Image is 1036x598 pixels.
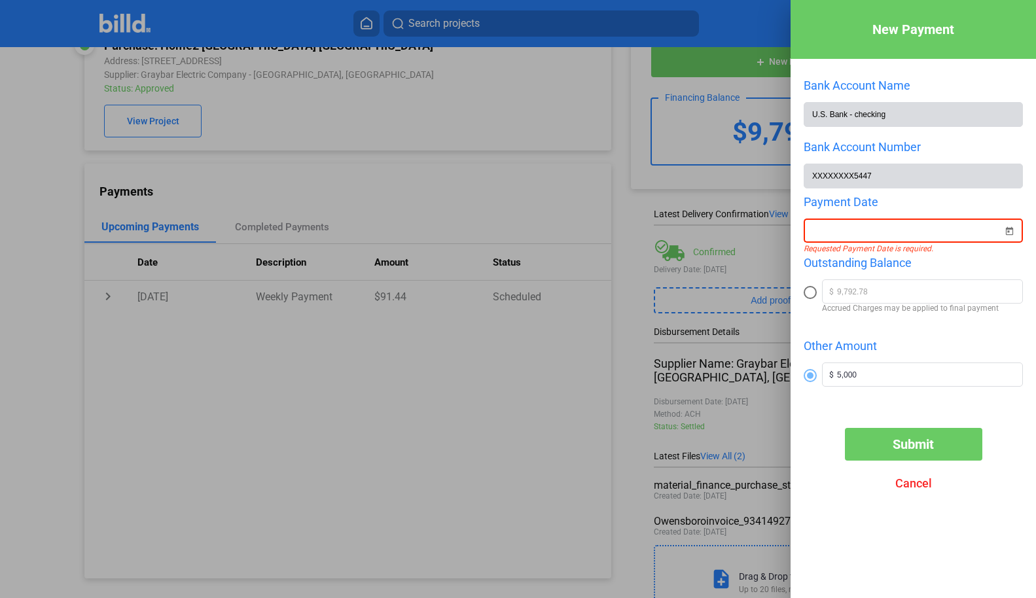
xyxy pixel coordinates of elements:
[804,244,933,253] i: Requested Payment Date is required.
[837,280,1022,300] input: 0.00
[804,195,1023,209] div: Payment Date
[823,363,837,386] span: $
[804,79,1023,92] div: Bank Account Name
[823,280,837,303] span: $
[845,467,982,500] button: Cancel
[895,476,932,490] span: Cancel
[822,304,1023,313] span: Accrued Charges may be applied to final payment
[804,140,1023,154] div: Bank Account Number
[804,339,1023,353] div: Other Amount
[845,428,982,461] button: Submit
[893,436,934,452] span: Submit
[837,363,1022,383] input: 0.00
[1003,217,1016,230] button: Open calendar
[804,256,1023,270] div: Outstanding Balance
